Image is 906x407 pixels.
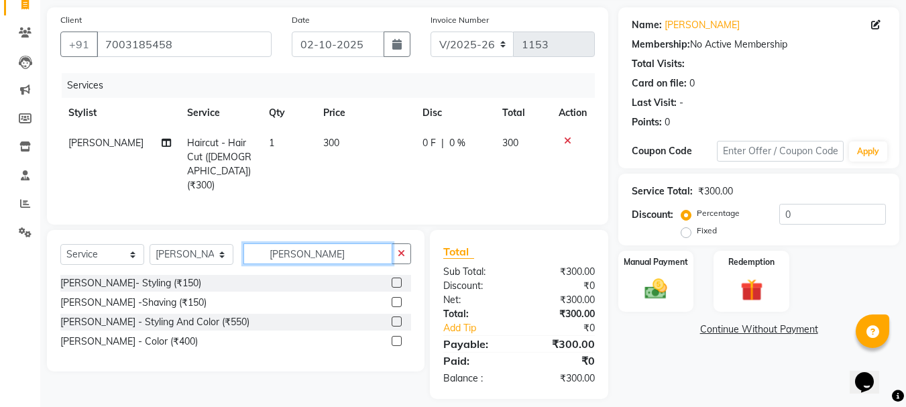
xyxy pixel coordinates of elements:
[323,137,339,149] span: 300
[261,98,315,128] th: Qty
[519,279,605,293] div: ₹0
[850,353,893,394] iframe: chat widget
[849,141,887,162] button: Apply
[519,336,605,352] div: ₹300.00
[632,96,677,110] div: Last Visit:
[431,14,489,26] label: Invoice Number
[624,256,688,268] label: Manual Payment
[62,73,605,98] div: Services
[433,307,519,321] div: Total:
[632,38,690,52] div: Membership:
[632,184,693,198] div: Service Total:
[292,14,310,26] label: Date
[502,137,518,149] span: 300
[97,32,272,57] input: Search by Name/Mobile/Email/Code
[638,276,674,302] img: _cash.svg
[632,18,662,32] div: Name:
[60,14,82,26] label: Client
[697,207,740,219] label: Percentage
[433,293,519,307] div: Net:
[728,256,775,268] label: Redemption
[433,321,533,335] a: Add Tip
[187,137,251,191] span: Haircut - Hair Cut ([DEMOGRAPHIC_DATA]) (₹300)
[665,18,740,32] a: [PERSON_NAME]
[621,323,897,337] a: Continue Without Payment
[422,136,436,150] span: 0 F
[551,98,595,128] th: Action
[632,57,685,71] div: Total Visits:
[60,296,207,310] div: [PERSON_NAME] -Shaving (₹150)
[519,265,605,279] div: ₹300.00
[632,144,716,158] div: Coupon Code
[443,245,474,259] span: Total
[441,136,444,150] span: |
[632,208,673,222] div: Discount:
[60,335,198,349] div: [PERSON_NAME] - Color (₹400)
[494,98,551,128] th: Total
[433,336,519,352] div: Payable:
[679,96,683,110] div: -
[534,321,606,335] div: ₹0
[433,265,519,279] div: Sub Total:
[632,38,886,52] div: No Active Membership
[519,307,605,321] div: ₹300.00
[60,276,201,290] div: [PERSON_NAME]- Styling (₹150)
[689,76,695,91] div: 0
[665,115,670,129] div: 0
[433,371,519,386] div: Balance :
[632,115,662,129] div: Points:
[179,98,261,128] th: Service
[519,353,605,369] div: ₹0
[68,137,144,149] span: [PERSON_NAME]
[60,32,98,57] button: +91
[717,141,844,162] input: Enter Offer / Coupon Code
[519,293,605,307] div: ₹300.00
[697,225,717,237] label: Fixed
[243,243,392,264] input: Search or Scan
[449,136,465,150] span: 0 %
[698,184,733,198] div: ₹300.00
[60,315,249,329] div: [PERSON_NAME] - Styling And Color (₹550)
[60,98,179,128] th: Stylist
[433,279,519,293] div: Discount:
[269,137,274,149] span: 1
[519,371,605,386] div: ₹300.00
[414,98,494,128] th: Disc
[632,76,687,91] div: Card on file:
[433,353,519,369] div: Paid:
[315,98,414,128] th: Price
[734,276,770,304] img: _gift.svg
